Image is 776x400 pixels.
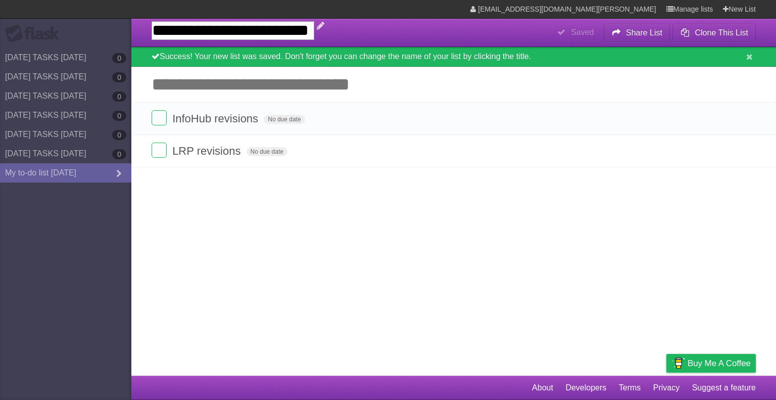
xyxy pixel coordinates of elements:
[172,145,243,157] span: LRP revisions
[112,92,126,102] b: 0
[666,354,756,373] a: Buy me a coffee
[264,115,305,124] span: No due date
[152,143,167,158] label: Done
[112,111,126,121] b: 0
[619,378,641,397] a: Terms
[5,25,66,43] div: Flask
[131,47,776,67] div: Success! Your new list was saved. Don't forget you can change the name of your list by clicking t...
[653,378,680,397] a: Privacy
[152,110,167,125] label: Done
[672,24,756,42] button: Clone This List
[532,378,553,397] a: About
[626,28,662,37] b: Share List
[112,149,126,159] b: 0
[695,28,748,37] b: Clone This List
[112,72,126,82] b: 0
[571,28,594,36] b: Saved
[172,112,261,125] span: InfoHub revisions
[671,354,685,372] img: Buy me a coffee
[565,378,606,397] a: Developers
[604,24,670,42] button: Share List
[247,147,287,156] span: No due date
[112,53,126,63] b: 0
[112,130,126,140] b: 0
[688,354,751,372] span: Buy me a coffee
[692,378,756,397] a: Suggest a feature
